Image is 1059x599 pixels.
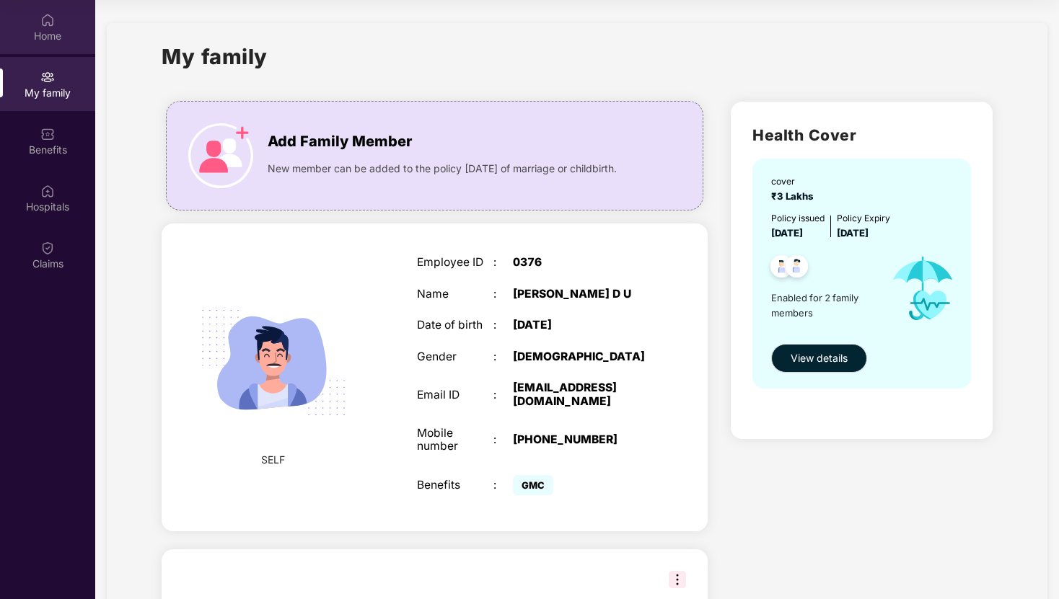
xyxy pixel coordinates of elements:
[879,241,967,337] img: icon
[764,251,799,286] img: svg+xml;base64,PHN2ZyB4bWxucz0iaHR0cDovL3d3dy53My5vcmcvMjAwMC9zdmciIHdpZHRoPSI0OC45NDMiIGhlaWdodD...
[513,319,647,332] div: [DATE]
[493,433,513,447] div: :
[493,389,513,402] div: :
[752,123,970,147] h2: Health Cover
[771,174,819,188] div: cover
[513,288,647,301] div: [PERSON_NAME] D U
[40,13,55,27] img: svg+xml;base64,PHN2ZyBpZD0iSG9tZSIgeG1sbnM9Imh0dHA6Ly93d3cudzMub3JnLzIwMDAvc3ZnIiB3aWR0aD0iMjAiIG...
[40,241,55,255] img: svg+xml;base64,PHN2ZyBpZD0iQ2xhaW0iIHhtbG5zPSJodHRwOi8vd3d3LnczLm9yZy8yMDAwL3N2ZyIgd2lkdGg9IjIwIi...
[771,227,803,239] span: [DATE]
[417,350,493,364] div: Gender
[268,130,412,153] span: Add Family Member
[513,350,647,364] div: [DEMOGRAPHIC_DATA]
[791,350,848,366] span: View details
[771,290,878,320] span: Enabled for 2 family members
[417,319,493,332] div: Date of birth
[417,256,493,270] div: Employee ID
[417,427,493,453] div: Mobile number
[837,211,890,225] div: Policy Expiry
[771,211,825,225] div: Policy issued
[837,227,869,239] span: [DATE]
[268,161,617,177] span: New member can be added to the policy [DATE] of marriage or childbirth.
[779,251,814,286] img: svg+xml;base64,PHN2ZyB4bWxucz0iaHR0cDovL3d3dy53My5vcmcvMjAwMC9zdmciIHdpZHRoPSI0OC45NDMiIGhlaWdodD...
[513,256,647,270] div: 0376
[669,571,686,588] img: svg+xml;base64,PHN2ZyB3aWR0aD0iMzIiIGhlaWdodD0iMzIiIHZpZXdCb3g9IjAgMCAzMiAzMiIgZmlsbD0ibm9uZSIgeG...
[513,433,647,447] div: [PHONE_NUMBER]
[493,256,513,270] div: :
[40,184,55,198] img: svg+xml;base64,PHN2ZyBpZD0iSG9zcGl0YWxzIiB4bWxucz0iaHR0cDovL3d3dy53My5vcmcvMjAwMC9zdmciIHdpZHRoPS...
[417,479,493,492] div: Benefits
[493,350,513,364] div: :
[771,344,867,373] button: View details
[771,190,819,202] span: ₹3 Lakhs
[513,475,553,495] span: GMC
[40,70,55,84] img: svg+xml;base64,PHN2ZyB3aWR0aD0iMjAiIGhlaWdodD0iMjAiIHZpZXdCb3g9IjAgMCAyMCAyMCIgZmlsbD0ibm9uZSIgeG...
[493,479,513,492] div: :
[40,127,55,141] img: svg+xml;base64,PHN2ZyBpZD0iQmVuZWZpdHMiIHhtbG5zPSJodHRwOi8vd3d3LnczLm9yZy8yMDAwL3N2ZyIgd2lkdGg9Ij...
[417,288,493,301] div: Name
[493,288,513,301] div: :
[261,452,285,468] span: SELF
[184,273,363,452] img: svg+xml;base64,PHN2ZyB4bWxucz0iaHR0cDovL3d3dy53My5vcmcvMjAwMC9zdmciIHdpZHRoPSIyMjQiIGhlaWdodD0iMT...
[493,319,513,332] div: :
[417,389,493,402] div: Email ID
[513,381,647,408] div: [EMAIL_ADDRESS][DOMAIN_NAME]
[188,123,253,188] img: icon
[162,40,268,73] h1: My family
